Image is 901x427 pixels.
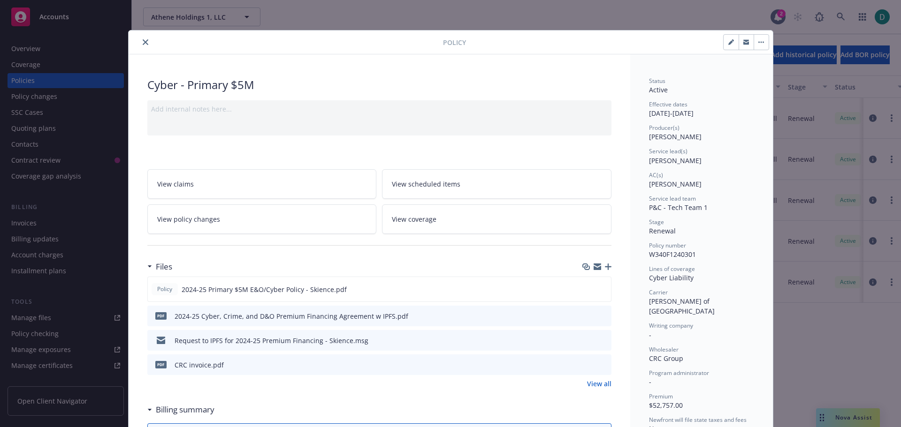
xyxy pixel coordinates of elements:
button: download file [584,336,592,345]
span: - [649,330,651,339]
span: W340F1240301 [649,250,696,259]
span: $52,757.00 [649,401,683,410]
span: View claims [157,179,194,189]
div: Billing summary [147,404,214,416]
span: Policy [443,37,466,47]
span: Active [649,85,668,94]
span: Newfront will file state taxes and fees [649,416,747,424]
button: preview file [599,336,608,345]
button: download file [584,311,592,321]
span: pdf [155,312,167,319]
div: Cyber Liability [649,273,754,283]
div: [DATE] - [DATE] [649,100,754,118]
span: Policy [155,285,174,293]
span: Effective dates [649,100,687,108]
span: 2024-25 Primary $5M E&O/Cyber Policy - Skience.pdf [182,285,347,294]
a: View all [587,379,611,389]
button: close [140,37,151,48]
button: preview file [599,285,607,294]
h3: Billing summary [156,404,214,416]
span: pdf [155,361,167,368]
span: Lines of coverage [649,265,695,273]
span: [PERSON_NAME] of [GEOGRAPHIC_DATA] [649,297,715,315]
span: Carrier [649,288,668,296]
span: Policy number [649,241,686,249]
span: AC(s) [649,171,663,179]
button: download file [584,285,591,294]
h3: Files [156,261,172,273]
span: Writing company [649,322,693,330]
span: Renewal [649,226,676,235]
span: [PERSON_NAME] [649,180,702,188]
div: Cyber - Primary $5M [147,77,611,93]
span: Service lead team [649,195,696,202]
span: [PERSON_NAME] [649,132,702,141]
a: View scheduled items [382,169,611,199]
span: Producer(s) [649,124,680,132]
span: View scheduled items [392,179,460,189]
span: Status [649,77,665,85]
div: Files [147,261,172,273]
span: Stage [649,218,664,226]
span: Premium [649,392,673,400]
button: preview file [599,311,608,321]
span: Wholesaler [649,345,679,353]
div: 2024-25 Cyber, Crime, and D&O Premium Financing Agreement w IPFS.pdf [175,311,408,321]
button: download file [584,360,592,370]
div: Request to IPFS for 2024-25 Premium Financing - Skience.msg [175,336,368,345]
span: View coverage [392,214,436,224]
button: preview file [599,360,608,370]
div: Add internal notes here... [151,104,608,114]
span: [PERSON_NAME] [649,156,702,165]
div: CRC invoice.pdf [175,360,224,370]
span: Service lead(s) [649,147,687,155]
span: Program administrator [649,369,709,377]
span: CRC Group [649,354,683,363]
a: View claims [147,169,377,199]
span: - [649,377,651,386]
a: View coverage [382,204,611,234]
span: View policy changes [157,214,220,224]
span: P&C - Tech Team 1 [649,203,708,212]
a: View policy changes [147,204,377,234]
